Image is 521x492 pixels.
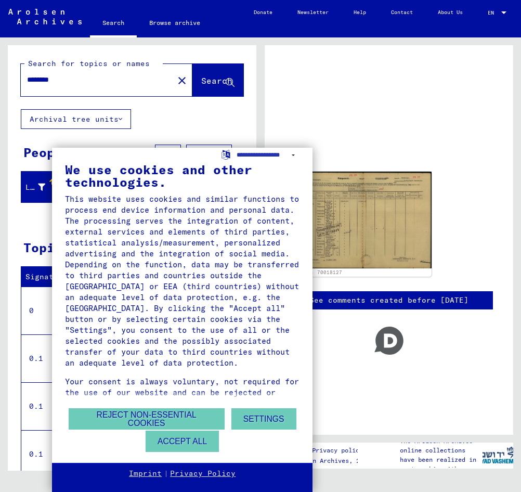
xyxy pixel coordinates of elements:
div: We use cookies and other technologies. [65,163,299,188]
div: Your consent is always voluntary, not required for the use of our website and can be rejected or ... [65,376,299,442]
a: Privacy Policy [170,469,236,479]
div: This website uses cookies and similar functions to process end device information and personal da... [65,193,299,368]
button: Settings [231,408,296,430]
a: Imprint [129,469,162,479]
button: Accept all [146,431,219,452]
button: Reject non-essential cookies [69,408,225,430]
